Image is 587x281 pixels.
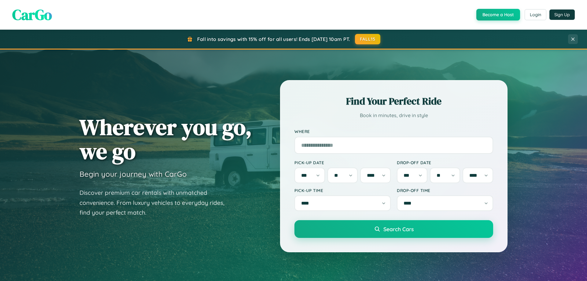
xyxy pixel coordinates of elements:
span: Fall into savings with 15% off for all users! Ends [DATE] 10am PT. [197,36,350,42]
p: Book in minutes, drive in style [294,111,493,120]
button: Sign Up [549,9,575,20]
button: Login [525,9,546,20]
span: Search Cars [383,226,414,232]
h1: Wherever you go, we go [79,115,252,163]
button: Become a Host [476,9,520,20]
label: Where [294,129,493,134]
h2: Find Your Perfect Ride [294,94,493,108]
label: Pick-up Time [294,188,391,193]
label: Drop-off Time [397,188,493,193]
label: Pick-up Date [294,160,391,165]
button: FALL15 [355,34,381,44]
span: CarGo [12,5,52,25]
p: Discover premium car rentals with unmatched convenience. From luxury vehicles to everyday rides, ... [79,188,232,218]
h3: Begin your journey with CarGo [79,169,187,179]
label: Drop-off Date [397,160,493,165]
button: Search Cars [294,220,493,238]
